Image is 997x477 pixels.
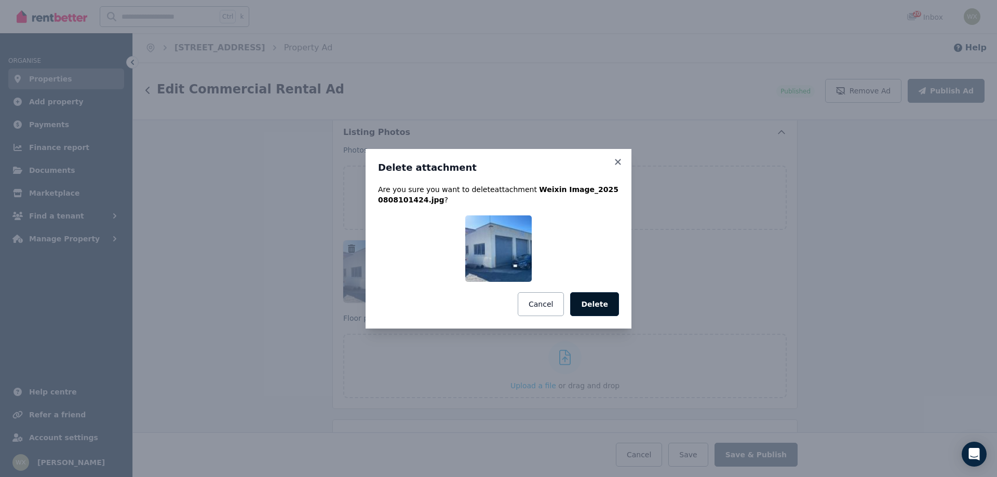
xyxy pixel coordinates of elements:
h3: Delete attachment [378,161,619,174]
img: Weixin Image_20250808101424.jpg [465,215,532,282]
p: Are you sure you want to delete attachment ? [378,184,619,205]
div: Open Intercom Messenger [962,442,987,467]
button: Cancel [518,292,564,316]
button: Delete [570,292,619,316]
